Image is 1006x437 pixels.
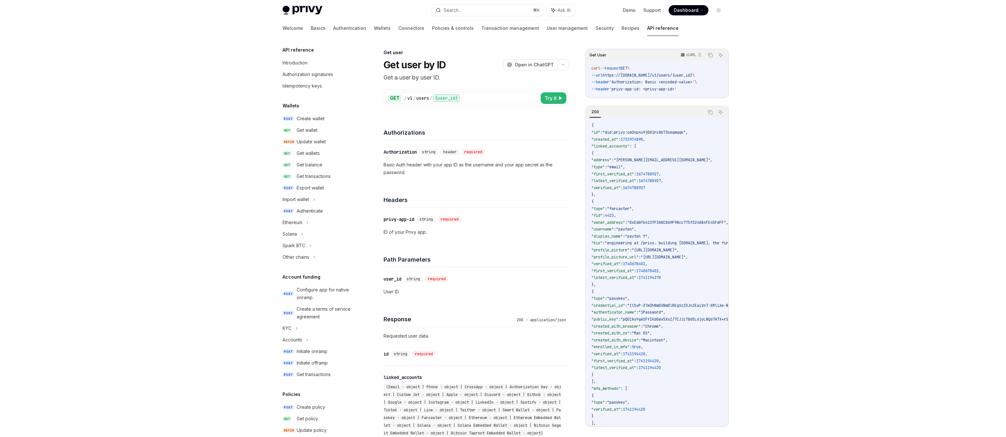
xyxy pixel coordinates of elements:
[695,80,697,85] span: \
[277,346,359,357] a: POSTInitiate onramp
[591,289,594,294] span: {
[283,174,292,179] span: GET
[636,268,659,273] span: 1740678402
[422,149,435,155] span: string
[607,206,632,211] span: "farcaster"
[621,261,623,266] span: :
[632,206,634,211] span: ,
[591,172,634,177] span: "first_verified_at"
[283,82,322,90] div: Idempotency keys
[591,282,596,287] span: },
[412,351,435,357] div: required
[283,219,302,226] div: Ethereum
[503,59,558,70] button: Open in ChatGPT
[621,21,639,36] a: Recipes
[591,157,612,163] span: "address"
[630,248,632,253] span: :
[591,386,621,391] span: "mfa_methods"
[430,95,432,101] div: /
[625,303,627,308] span: :
[283,405,294,410] span: POST
[614,157,710,163] span: "[PERSON_NAME][EMAIL_ADDRESS][DOMAIN_NAME]"
[677,248,679,253] span: ,
[618,317,621,322] span: :
[533,8,540,13] span: ⌘ K
[630,344,632,349] span: :
[384,216,414,223] div: privy-app-id
[384,196,569,204] h4: Headers
[589,53,606,58] span: Get User
[596,21,614,36] a: Security
[641,255,686,260] span: "[URL][DOMAIN_NAME]"
[638,255,641,260] span: :
[591,255,638,260] span: "profile_picture_url"
[710,157,713,163] span: ,
[605,400,607,405] span: :
[632,344,641,349] span: true
[614,213,616,218] span: ,
[636,178,638,183] span: :
[605,206,607,211] span: :
[638,310,663,315] span: "1Password"
[283,349,294,354] span: POST
[277,182,359,194] a: POSTExport wallet
[591,234,623,239] span: "display_name"
[686,52,696,57] p: cURL
[541,92,566,104] button: Try it
[614,227,616,232] span: :
[591,400,605,405] span: "type"
[384,276,402,282] div: user_id
[607,296,627,301] span: "passkey"
[589,108,601,116] div: 200
[283,46,314,54] h5: API reference
[591,268,634,273] span: "first_verified_at"
[591,185,621,190] span: "verified_at"
[277,401,359,413] a: POSTCreate policy
[612,157,614,163] span: :
[627,400,630,405] span: ,
[634,172,636,177] span: :
[591,144,630,149] span: "linked_accounts"
[416,95,429,101] div: users
[645,261,647,266] span: ,
[636,358,659,364] span: 1741194420
[277,303,359,323] a: POSTCreate a terms of service agreement
[283,372,294,377] span: POST
[591,275,636,280] span: "latest_verified_at"
[621,317,858,322] span: "pQECAyYgASFYIKdGwx5XxZ/7CJJzT8d5L6jyLNQdTH7X+rSZdPJ9Ux/QIlggRm4OcJ8F3aB5zYz3T9LxLdDfGpWvYkHgS4A8...
[661,178,663,183] span: ,
[686,130,688,135] span: ,
[283,163,292,167] span: GET
[283,242,305,249] div: Spark BTC
[297,161,322,169] div: Get balance
[605,240,891,246] span: "engineering at /privy. building [DOMAIN_NAME], the first Farcaster video client. nyc. 👨‍💻🍎🏳️‍🌈 [...
[623,407,645,412] span: 1741194420
[407,276,420,282] span: string
[621,185,623,190] span: :
[638,338,641,343] span: :
[277,424,359,436] a: PATCHUpdate policy
[609,80,695,85] span: 'Authorization: Basic <encoded-value>'
[283,324,292,332] div: KYC
[634,227,636,232] span: ,
[388,94,402,102] div: GET
[431,4,544,16] button: Search...⌘K
[283,391,300,398] h5: Policies
[714,5,724,15] button: Toggle dark mode
[481,21,539,36] a: Transaction management
[641,324,643,329] span: :
[591,227,614,232] span: "username"
[384,49,569,56] div: Get user
[444,6,461,14] div: Search...
[384,149,417,155] div: Authorization
[443,149,457,155] span: header
[277,171,359,182] a: GETGet transactions
[726,220,728,225] span: ,
[283,71,333,78] div: Authorization signatures
[277,159,359,171] a: GETGet balance
[591,164,605,170] span: "type"
[591,296,605,301] span: "type"
[659,268,661,273] span: ,
[277,69,359,80] a: Authorization signatures
[277,205,359,217] a: POSTAuthenticate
